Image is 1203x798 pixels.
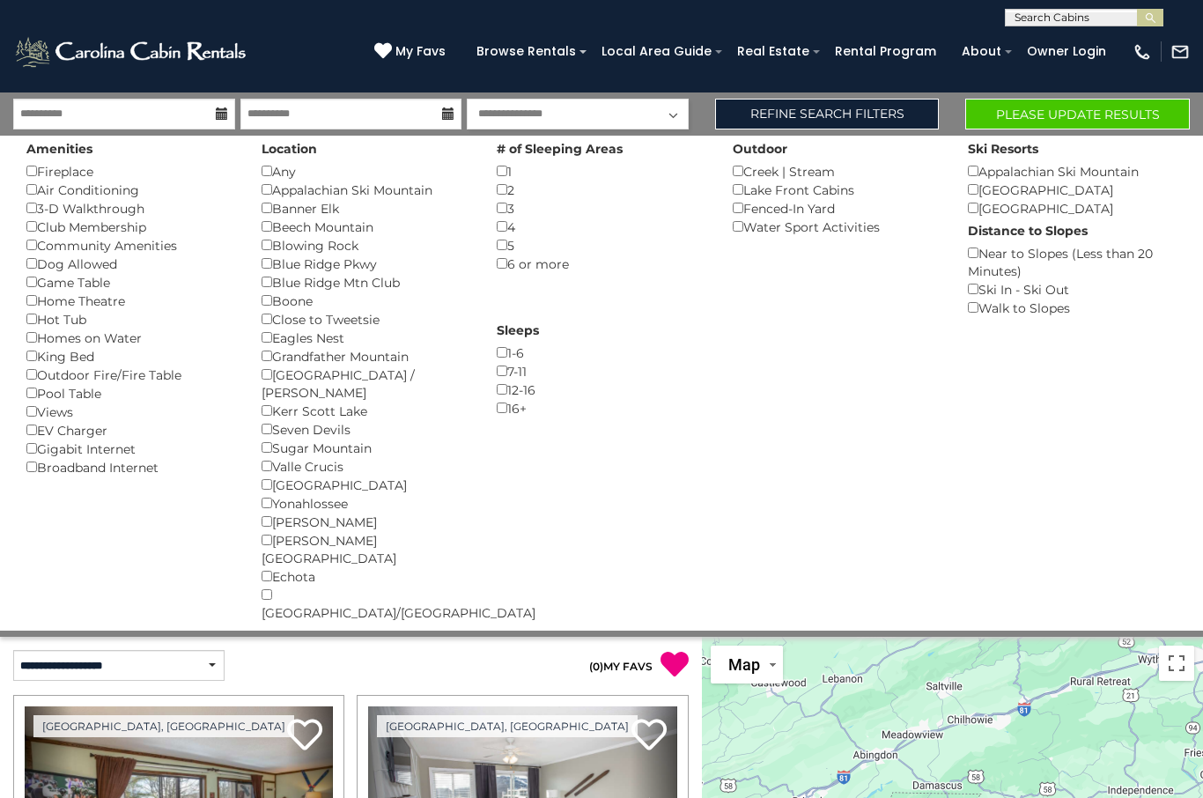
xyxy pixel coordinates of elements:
label: Location [262,140,317,158]
div: Walk to Slopes [968,299,1177,317]
button: Toggle fullscreen view [1159,646,1194,681]
label: Amenities [26,140,92,158]
div: [GEOGRAPHIC_DATA] [968,199,1177,218]
a: Add to favorites [631,717,667,755]
button: Please Update Results [965,99,1190,129]
span: ( ) [589,660,603,673]
label: Distance to Slopes [968,222,1088,240]
div: Fireplace [26,162,235,181]
div: 5 [497,236,705,255]
div: 7-11 [497,362,705,381]
div: Valle Crucis [262,457,470,476]
div: Lake Front Cabins [733,181,941,199]
div: Home Theatre [26,292,235,310]
div: Game Table [26,273,235,292]
label: Outdoor [733,140,787,158]
div: [GEOGRAPHIC_DATA]/[GEOGRAPHIC_DATA] [262,586,470,622]
div: Banner Elk [262,199,470,218]
div: Beech Mountain [262,218,470,236]
div: 4 [497,218,705,236]
a: Real Estate [728,38,818,65]
a: Owner Login [1018,38,1115,65]
div: Gigabit Internet [26,440,235,458]
a: Local Area Guide [593,38,720,65]
label: # of Sleeping Areas [497,140,623,158]
div: 16+ [497,399,705,417]
div: Pool Table [26,384,235,403]
div: 2 [497,181,705,199]
div: Near to Slopes (Less than 20 Minutes) [968,244,1177,280]
div: Ski In - Ski Out [968,280,1177,299]
span: Map [728,655,760,674]
div: Blue Ridge Mtn Club [262,273,470,292]
div: 3 [497,199,705,218]
div: Eagles Nest [262,329,470,347]
a: [GEOGRAPHIC_DATA], [GEOGRAPHIC_DATA] [33,715,294,737]
div: Appalachian Ski Mountain [262,181,470,199]
div: Appalachian Ski Mountain [968,162,1177,181]
div: Blue Ridge Pkwy [262,255,470,273]
div: EV Charger [26,421,235,440]
span: My Favs [395,42,446,61]
a: Add to favorites [287,717,322,755]
div: Hot Tub [26,310,235,329]
div: Views [26,403,235,421]
div: Kerr Scott Lake [262,402,470,420]
div: Boone [262,292,470,310]
img: mail-regular-white.png [1170,42,1190,62]
div: Dog Allowed [26,255,235,273]
div: Seven Devils [262,420,470,439]
a: Rental Program [826,38,945,65]
a: My Favs [374,42,450,62]
img: White-1-2.png [13,34,251,70]
label: Ski Resorts [968,140,1038,158]
div: 1 [497,162,705,181]
div: 12-16 [497,381,705,399]
a: Browse Rentals [468,38,585,65]
div: Blowing Rock [262,236,470,255]
div: 3-D Walkthrough [26,199,235,218]
a: [GEOGRAPHIC_DATA], [GEOGRAPHIC_DATA] [377,715,638,737]
div: Any [262,162,470,181]
img: phone-regular-white.png [1133,42,1152,62]
div: Sugar Mountain [262,439,470,457]
div: Fenced-In Yard [733,199,941,218]
div: [GEOGRAPHIC_DATA] [262,476,470,494]
div: [GEOGRAPHIC_DATA] / [PERSON_NAME] [262,366,470,402]
div: Creek | Stream [733,162,941,181]
div: Outdoor Fire/Fire Table [26,366,235,384]
div: Water Sport Activities [733,218,941,236]
a: About [953,38,1010,65]
div: Broadband Internet [26,458,235,477]
div: 6 or more [497,255,705,273]
div: Echota [262,567,470,586]
span: 0 [593,660,600,673]
div: Yonahlossee [262,494,470,513]
button: Change map style [711,646,783,683]
a: (0)MY FAVS [589,660,653,673]
div: Club Membership [26,218,235,236]
div: 1-6 [497,344,705,362]
a: Refine Search Filters [715,99,940,129]
div: Community Amenities [26,236,235,255]
div: Grandfather Mountain [262,347,470,366]
div: Homes on Water [26,329,235,347]
div: Close to Tweetsie [262,310,470,329]
div: Air Conditioning [26,181,235,199]
div: [PERSON_NAME] [262,513,470,531]
div: [PERSON_NAME][GEOGRAPHIC_DATA] [262,531,470,567]
div: [GEOGRAPHIC_DATA] [968,181,1177,199]
label: Sleeps [497,321,539,339]
div: King Bed [26,347,235,366]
